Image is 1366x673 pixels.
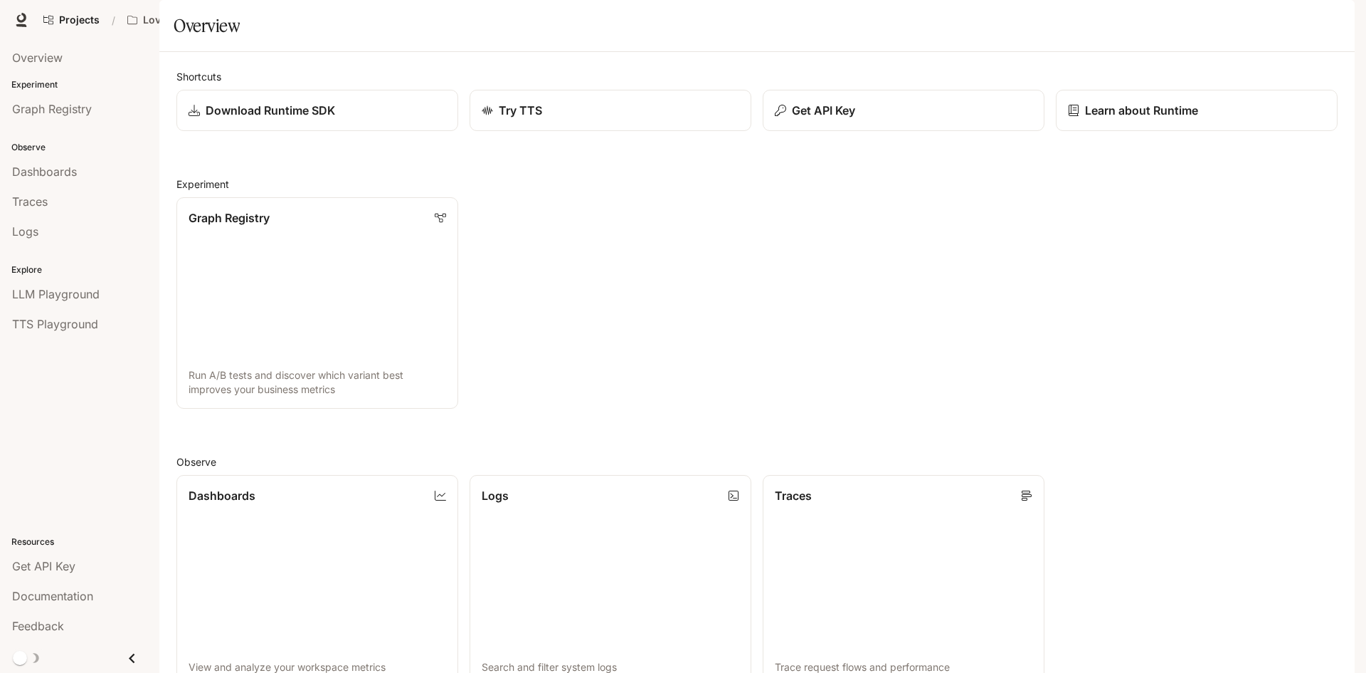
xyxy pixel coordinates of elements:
[1085,102,1198,119] p: Learn about Runtime
[176,90,458,131] a: Download Runtime SDK
[189,487,255,504] p: Dashboards
[59,14,100,26] span: Projects
[189,368,446,397] p: Run A/B tests and discover which variant best improves your business metrics
[775,487,812,504] p: Traces
[499,102,542,119] p: Try TTS
[763,90,1044,131] button: Get API Key
[189,209,270,226] p: Graph Registry
[37,6,106,34] a: Go to projects
[176,177,1338,192] h2: Experiment
[176,69,1338,84] h2: Shortcuts
[106,13,121,28] div: /
[143,14,214,26] p: Love Bird Cam
[174,11,240,40] h1: Overview
[176,454,1338,469] h2: Observe
[470,90,751,131] a: Try TTS
[176,197,458,409] a: Graph RegistryRun A/B tests and discover which variant best improves your business metrics
[1056,90,1338,131] a: Learn about Runtime
[482,487,509,504] p: Logs
[792,102,855,119] p: Get API Key
[121,6,236,34] button: All workspaces
[206,102,335,119] p: Download Runtime SDK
